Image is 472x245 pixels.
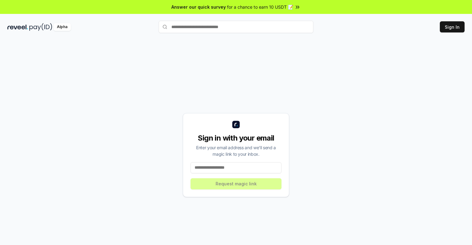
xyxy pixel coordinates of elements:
[54,23,71,31] div: Alpha
[191,144,281,157] div: Enter your email address and we’ll send a magic link to your inbox.
[191,133,281,143] div: Sign in with your email
[440,21,465,32] button: Sign In
[171,4,226,10] span: Answer our quick survey
[227,4,293,10] span: for a chance to earn 10 USDT 📝
[232,121,240,128] img: logo_small
[7,23,28,31] img: reveel_dark
[29,23,52,31] img: pay_id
